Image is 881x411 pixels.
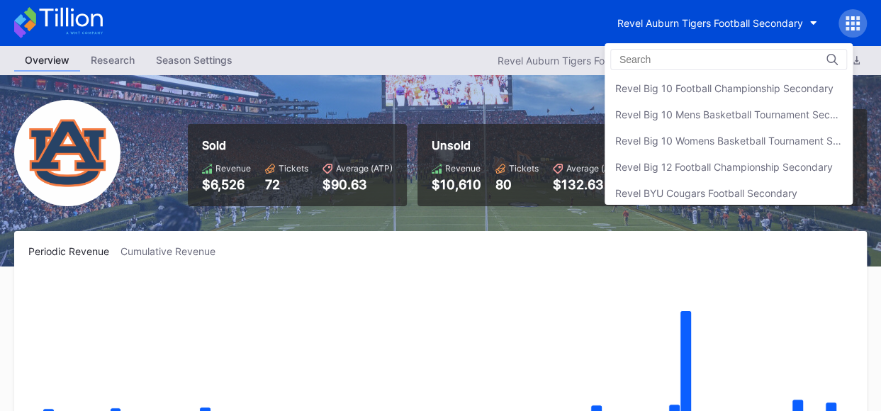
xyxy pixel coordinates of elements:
[619,54,743,65] input: Search
[615,108,842,120] div: Revel Big 10 Mens Basketball Tournament Secondary
[615,82,834,94] div: Revel Big 10 Football Championship Secondary
[615,161,833,173] div: Revel Big 12 Football Championship Secondary
[615,135,842,147] div: Revel Big 10 Womens Basketball Tournament Secondary
[615,187,797,199] div: Revel BYU Cougars Football Secondary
